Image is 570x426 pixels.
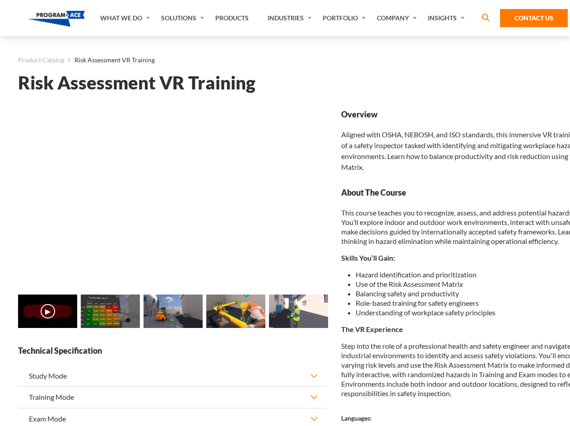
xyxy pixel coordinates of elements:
strong: Languages: [341,414,372,422]
img: Risk Assessment VR Training - Preview 3 [206,295,265,328]
button: Study Mode [18,365,327,386]
strong: Technical Specification [18,345,327,356]
iframe: Risk Assessment VR Training - Video 0 [18,109,327,283]
img: Risk Assessment VR Training - Preview 4 [269,295,328,328]
a: Contact Us [500,9,568,27]
a: Product Catalog [18,54,64,66]
img: Risk Assessment VR Training - Preview 1 [81,295,140,328]
img: Risk Assessment VR Training - Preview 2 [144,295,203,328]
li: Risk Assessment VR Training [64,54,155,66]
button: ▶ [41,304,55,318]
img: Program-Ace [28,11,85,27]
img: Risk Assessment VR Training - Video 0 [18,295,77,328]
button: Training Mode [18,387,327,407]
